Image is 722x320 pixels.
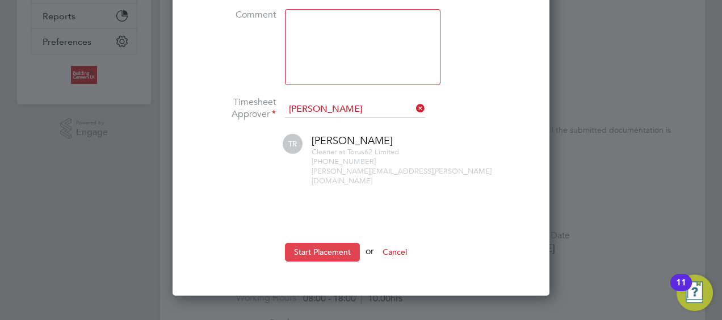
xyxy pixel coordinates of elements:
button: Cancel [373,243,416,261]
span: TR [283,134,303,154]
span: [PHONE_NUMBER] [312,157,376,166]
span: Torus62 Limited [347,147,399,157]
label: Timesheet Approver [191,96,276,120]
span: Cleaner at [312,147,345,157]
button: Start Placement [285,243,360,261]
input: Search for... [285,101,425,118]
span: [PERSON_NAME] [312,134,393,147]
span: [PERSON_NAME][EMAIL_ADDRESS][PERSON_NAME][DOMAIN_NAME] [312,166,492,186]
button: Open Resource Center, 11 new notifications [677,275,713,311]
label: Comment [191,9,276,21]
li: or [191,243,531,272]
div: 11 [676,283,686,297]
